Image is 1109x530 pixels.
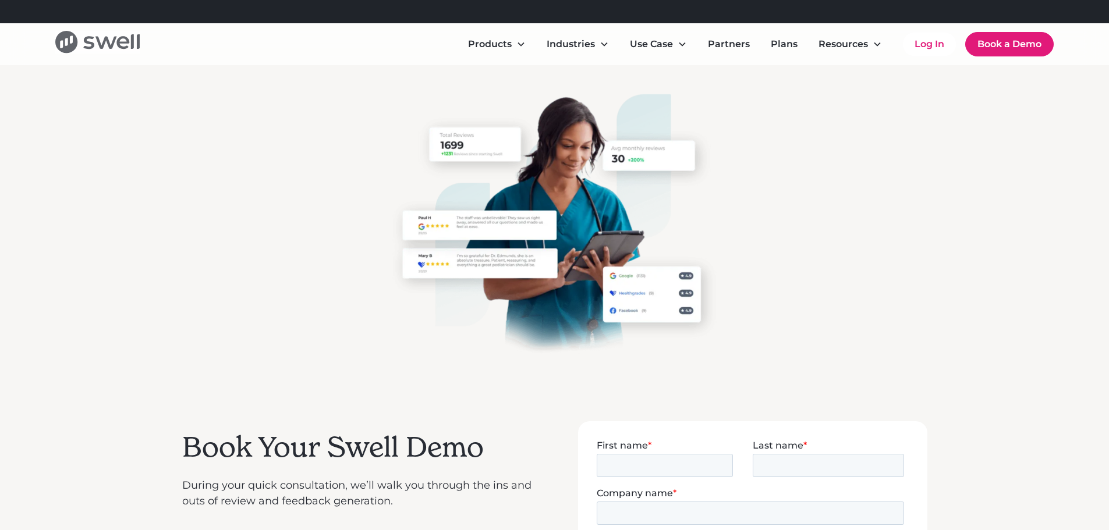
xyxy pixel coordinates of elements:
[459,33,535,56] div: Products
[630,37,673,51] div: Use Case
[547,37,595,51] div: Industries
[761,33,807,56] a: Plans
[903,33,956,56] a: Log In
[1,199,272,215] a: Mobile Terms of Service
[819,37,868,51] div: Resources
[182,478,532,509] p: During your quick consultation, we’ll walk you through the ins and outs of review and feedback ge...
[156,95,229,106] span: Phone number
[182,431,532,464] h2: Book Your Swell Demo
[537,33,618,56] div: Industries
[965,32,1054,56] a: Book a Demo
[809,33,891,56] div: Resources
[468,37,512,51] div: Products
[124,315,189,340] input: Submit
[55,31,140,57] a: home
[36,207,80,215] a: Privacy Policy
[699,33,759,56] a: Partners
[621,33,696,56] div: Use Case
